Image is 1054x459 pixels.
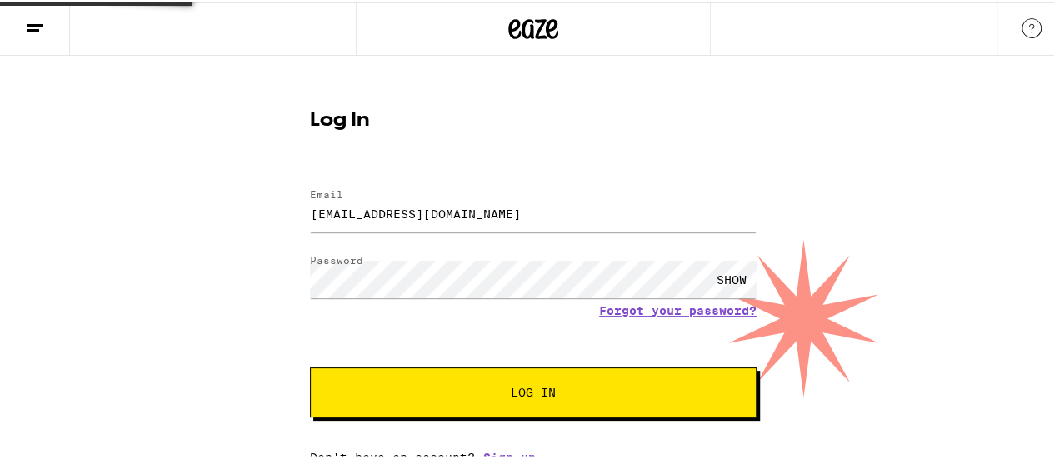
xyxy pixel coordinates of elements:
[599,302,757,315] a: Forgot your password?
[511,384,556,396] span: Log In
[310,192,757,230] input: Email
[707,258,757,296] div: SHOW
[310,187,343,197] label: Email
[10,12,120,25] span: Hi. Need any help?
[310,365,757,415] button: Log In
[310,108,757,128] h1: Log In
[310,252,363,263] label: Password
